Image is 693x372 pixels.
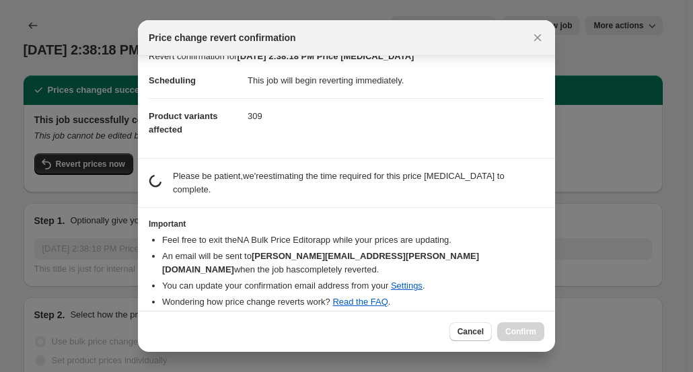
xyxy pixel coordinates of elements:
span: Scheduling [149,75,196,85]
span: Product variants affected [149,111,218,135]
span: Cancel [458,326,484,337]
button: Close [528,28,547,47]
li: You can update your confirmation email address from your . [162,279,544,293]
b: [PERSON_NAME][EMAIL_ADDRESS][PERSON_NAME][DOMAIN_NAME] [162,251,479,274]
li: An email will be sent to when the job has completely reverted . [162,250,544,276]
a: Settings [391,281,423,291]
p: Revert confirmation for [149,50,544,63]
h3: Important [149,219,544,229]
dd: This job will begin reverting immediately. [248,63,544,98]
dd: 309 [248,98,544,134]
b: [DATE] 2:38:18 PM Price [MEDICAL_DATA] [238,51,414,61]
p: Please be patient, we're estimating the time required for this price [MEDICAL_DATA] to complete. [173,170,544,196]
span: Price change revert confirmation [149,31,296,44]
a: Read the FAQ [332,297,388,307]
li: Feel free to exit the NA Bulk Price Editor app while your prices are updating. [162,233,544,247]
button: Cancel [449,322,492,341]
li: Wondering how price change reverts work? . [162,295,544,309]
